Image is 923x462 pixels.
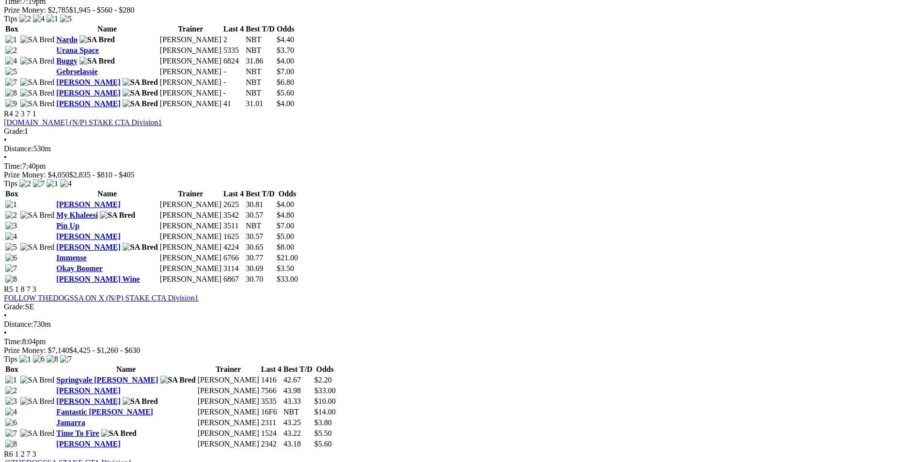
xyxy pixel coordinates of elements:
[4,337,22,346] span: Time:
[277,222,294,230] span: $7.00
[314,429,332,437] span: $5.50
[159,221,222,231] td: [PERSON_NAME]
[4,171,919,179] div: Prize Money: $4,050
[5,200,17,209] img: 1
[4,346,919,355] div: Prize Money: $7,140
[19,355,31,364] img: 1
[223,264,244,273] td: 3114
[56,200,120,208] a: [PERSON_NAME]
[56,24,158,34] th: Name
[60,179,72,188] img: 4
[5,89,17,97] img: 8
[100,211,135,220] img: SA Bred
[69,171,135,179] span: $2,835 - $810 - $405
[223,210,244,220] td: 3542
[283,407,313,417] td: NBT
[277,89,294,97] span: $5.60
[123,78,158,87] img: SA Bred
[69,6,135,14] span: $1,945 - $560 - $280
[47,15,58,23] img: 1
[245,200,275,209] td: 30.81
[33,355,45,364] img: 6
[197,439,260,449] td: [PERSON_NAME]
[56,264,103,272] a: Okay Boomer
[159,99,222,109] td: [PERSON_NAME]
[223,221,244,231] td: 3511
[245,232,275,241] td: 30.57
[283,375,313,385] td: 42.67
[20,243,55,252] img: SA Bred
[159,210,222,220] td: [PERSON_NAME]
[15,285,36,293] span: 1 8 7 3
[56,397,120,405] a: [PERSON_NAME]
[19,15,31,23] img: 2
[4,153,7,161] span: •
[277,200,294,208] span: $4.00
[245,274,275,284] td: 30.70
[5,264,17,273] img: 7
[277,57,294,65] span: $4.00
[5,243,17,252] img: 5
[314,440,332,448] span: $5.60
[4,110,13,118] span: R4
[245,35,275,45] td: NBT
[159,274,222,284] td: [PERSON_NAME]
[20,35,55,44] img: SA Bred
[4,337,919,346] div: 8:04pm
[5,408,17,416] img: 4
[20,99,55,108] img: SA Bred
[79,57,115,65] img: SA Bred
[261,418,282,428] td: 2311
[314,418,332,427] span: $3.80
[4,311,7,319] span: •
[223,232,244,241] td: 1625
[159,242,222,252] td: [PERSON_NAME]
[20,211,55,220] img: SA Bred
[56,386,120,395] a: [PERSON_NAME]
[160,376,196,384] img: SA Bred
[56,67,97,76] a: Gebrselassie
[283,397,313,406] td: 43.33
[4,285,13,293] span: R5
[123,397,158,406] img: SA Bred
[159,88,222,98] td: [PERSON_NAME]
[19,179,31,188] img: 2
[277,78,294,86] span: $6.80
[5,386,17,395] img: 2
[223,88,244,98] td: -
[276,24,295,34] th: Odds
[56,408,153,416] a: Fantastic [PERSON_NAME]
[33,15,45,23] img: 4
[223,253,244,263] td: 6766
[159,24,222,34] th: Trainer
[4,127,919,136] div: I
[4,15,17,23] span: Tips
[56,254,86,262] a: Immense
[79,35,115,44] img: SA Bred
[159,200,222,209] td: [PERSON_NAME]
[56,440,120,448] a: [PERSON_NAME]
[4,294,199,302] a: FOLLOW THEDOGSSA ON X (N/P) STAKE CTA Division1
[223,78,244,87] td: -
[4,303,25,311] span: Grade:
[283,439,313,449] td: 43.18
[4,450,13,458] span: R6
[283,386,313,396] td: 43.98
[277,99,294,108] span: $4.00
[261,386,282,396] td: 7566
[223,35,244,45] td: 2
[245,56,275,66] td: 31.86
[283,365,313,374] th: Best T/D
[261,439,282,449] td: 2342
[4,179,17,188] span: Tips
[223,67,244,77] td: -
[20,397,55,406] img: SA Bred
[56,57,78,65] a: Buggy
[20,78,55,87] img: SA Bred
[60,15,72,23] img: 5
[4,162,919,171] div: 7:40pm
[277,264,294,272] span: $3.50
[5,99,17,108] img: 9
[245,242,275,252] td: 30.65
[5,254,17,262] img: 6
